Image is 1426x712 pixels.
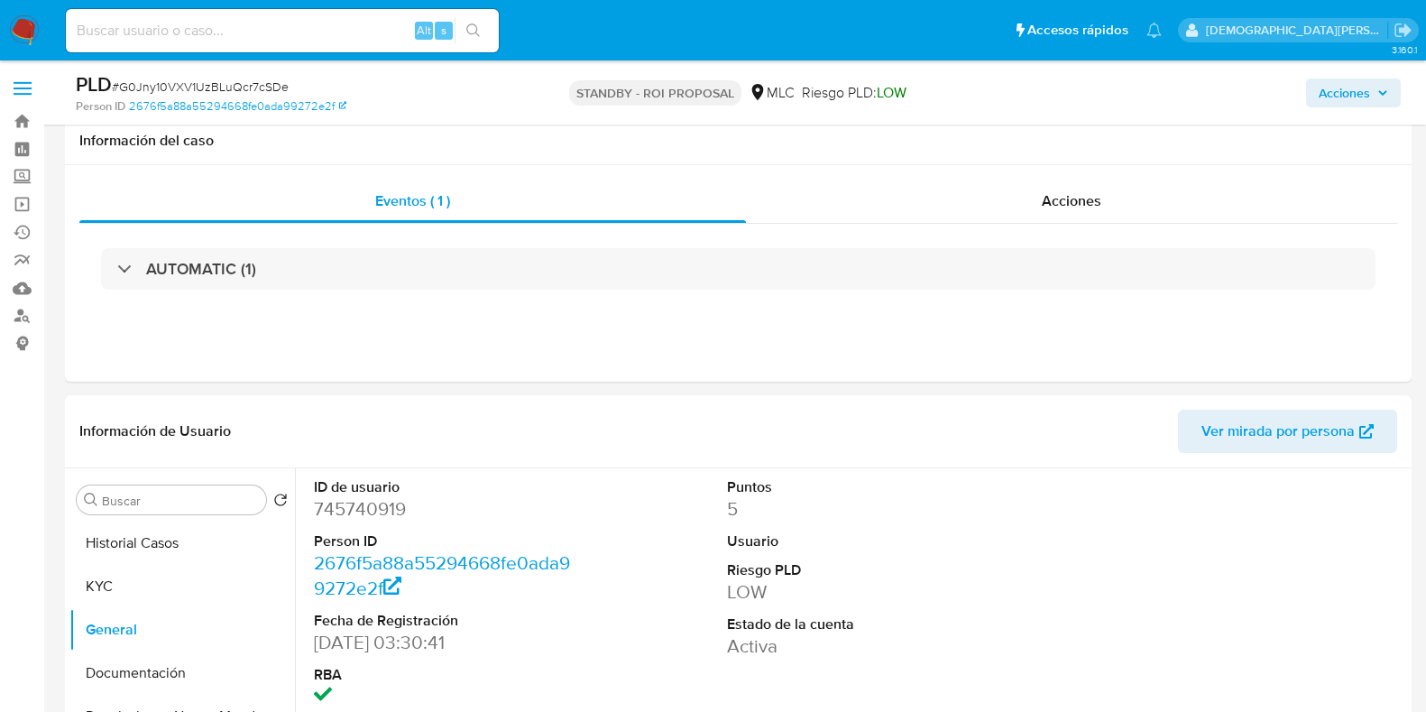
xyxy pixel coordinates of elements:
[1201,410,1355,453] span: Ver mirada por persona
[727,532,985,551] dt: Usuario
[877,82,906,103] span: LOW
[314,550,570,601] a: 2676f5a88a55294668fe0ada99272e2f
[727,496,985,522] dd: 5
[1306,79,1401,107] button: Acciones
[314,611,572,631] dt: Fecha de Registración
[69,522,295,565] button: Historial Casos
[375,190,450,211] span: Eventos ( 1 )
[1319,79,1370,107] span: Acciones
[273,493,288,513] button: Volver al orden por defecto
[79,132,1397,150] h1: Información del caso
[455,18,492,43] button: search-icon
[727,615,985,634] dt: Estado de la cuenta
[66,19,499,42] input: Buscar usuario o caso...
[314,477,572,497] dt: ID de usuario
[727,633,985,659] dd: Activa
[1042,190,1101,211] span: Acciones
[441,22,446,39] span: s
[79,422,231,440] h1: Información de Usuario
[569,80,741,106] p: STANDBY - ROI PROPOSAL
[1146,23,1162,38] a: Notificaciones
[314,665,572,685] dt: RBA
[1027,21,1128,40] span: Accesos rápidos
[146,259,256,279] h3: AUTOMATIC (1)
[417,22,431,39] span: Alt
[727,579,985,605] dd: LOW
[802,83,906,103] span: Riesgo PLD:
[314,532,572,551] dt: Person ID
[101,248,1375,290] div: AUTOMATIC (1)
[84,493,98,507] button: Buscar
[76,98,125,115] b: Person ID
[76,69,112,98] b: PLD
[314,496,572,522] dd: 745740919
[727,477,985,497] dt: Puntos
[102,493,259,509] input: Buscar
[314,630,572,655] dd: [DATE] 03:30:41
[69,608,295,652] button: General
[749,83,795,103] div: MLC
[112,78,289,96] span: # G0Jny10VXV1UzBLuQcr7cSDe
[69,565,295,608] button: KYC
[727,560,985,580] dt: Riesgo PLD
[1206,22,1388,39] p: cristian.porley@mercadolibre.com
[69,652,295,695] button: Documentación
[1178,410,1397,453] button: Ver mirada por persona
[1394,21,1412,40] a: Salir
[129,98,346,115] a: 2676f5a88a55294668fe0ada99272e2f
